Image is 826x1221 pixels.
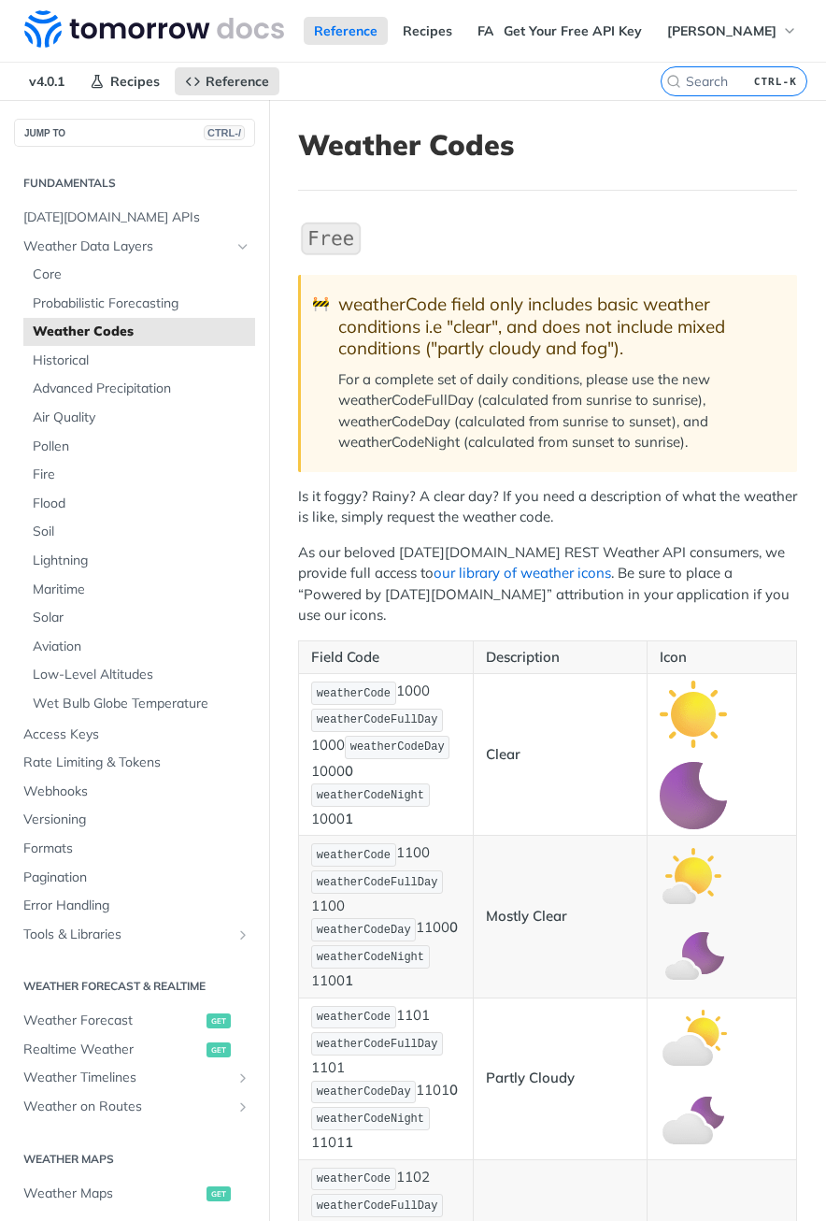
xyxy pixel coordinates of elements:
strong: Mostly Clear [486,907,567,925]
span: Pagination [23,869,250,887]
a: Formats [14,835,255,863]
a: our library of weather icons [434,564,611,582]
p: As our beloved [DATE][DOMAIN_NAME] REST Weather API consumers, we provide full access to . Be sur... [298,542,797,626]
p: Field Code [311,647,461,668]
button: Show subpages for Weather on Routes [235,1099,250,1114]
span: Tools & Libraries [23,926,231,944]
a: Rate Limiting & Tokens [14,749,255,777]
button: Show subpages for Weather Timelines [235,1070,250,1085]
strong: 1 [345,971,353,989]
span: get [206,1042,231,1057]
img: mostly_clear_night [660,924,727,991]
img: mostly_clear_day [660,842,727,910]
button: JUMP TOCTRL-/ [14,119,255,147]
a: Solar [23,604,255,632]
strong: 0 [449,919,458,937]
a: Wet Bulb Globe Temperature [23,690,255,718]
strong: 1 [345,810,353,827]
p: Description [486,647,635,668]
a: FAQs [467,17,521,45]
span: CTRL-/ [204,125,245,140]
span: weatherCode [317,1011,391,1024]
span: Air Quality [33,409,250,427]
span: weatherCodeFullDay [317,876,438,889]
img: clear_day [660,681,727,748]
span: Versioning [23,811,250,829]
a: Error Handling [14,892,255,920]
a: Webhooks [14,778,255,806]
a: Recipes [392,17,463,45]
span: Weather Maps [23,1185,202,1203]
span: Realtime Weather [23,1041,202,1059]
a: Recipes [79,67,170,95]
span: Advanced Precipitation [33,380,250,398]
a: Pagination [14,864,255,892]
span: weatherCodeNight [317,1113,424,1126]
a: Lightning [23,547,255,575]
button: [PERSON_NAME] [657,17,807,45]
a: Historical [23,347,255,375]
a: Air Quality [23,404,255,432]
h2: Fundamentals [14,175,255,192]
h2: Weather Maps [14,1151,255,1168]
span: weatherCodeNight [317,951,424,964]
span: Expand image [660,1109,727,1127]
span: Expand image [660,1027,727,1045]
span: Weather Timelines [23,1069,231,1087]
a: Maritime [23,576,255,604]
span: Aviation [33,638,250,656]
strong: 0 [449,1081,458,1099]
span: Low-Level Altitudes [33,666,250,684]
span: Weather Forecast [23,1012,202,1030]
a: Weather Mapsget [14,1180,255,1208]
a: Reference [304,17,388,45]
div: weatherCode field only includes basic weather conditions i.e "clear", and does not include mixed ... [338,294,778,359]
button: Hide subpages for Weather Data Layers [235,239,250,254]
span: weatherCode [317,687,391,700]
span: weatherCodeFullDay [317,1199,438,1213]
a: Weather Codes [23,318,255,346]
a: Weather Data LayersHide subpages for Weather Data Layers [14,233,255,261]
span: Error Handling [23,897,250,915]
strong: 1 [345,1133,353,1151]
p: For a complete set of daily conditions, please use the new weatherCodeFullDay (calculated from su... [338,369,778,453]
a: Weather Forecastget [14,1007,255,1035]
span: Webhooks [23,783,250,801]
a: Realtime Weatherget [14,1036,255,1064]
span: weatherCodeFullDay [317,713,438,726]
p: Is it foggy? Rainy? A clear day? If you need a description of what the weather is like, simply re... [298,486,797,528]
a: Weather on RoutesShow subpages for Weather on Routes [14,1093,255,1121]
a: Advanced Precipitation [23,375,255,403]
span: weatherCodeDay [350,740,445,754]
a: Tools & LibrariesShow subpages for Tools & Libraries [14,921,255,949]
span: 🚧 [312,294,330,315]
a: Access Keys [14,721,255,749]
a: Pollen [23,433,255,461]
span: Access Keys [23,725,250,744]
span: v4.0.1 [19,67,75,95]
span: Rate Limiting & Tokens [23,754,250,772]
a: Weather TimelinesShow subpages for Weather Timelines [14,1064,255,1092]
span: Expand image [660,785,727,803]
a: [DATE][DOMAIN_NAME] APIs [14,204,255,232]
span: weatherCodeDay [317,1085,411,1099]
span: Historical [33,352,250,370]
span: Fire [33,466,250,484]
img: partly_cloudy_night [660,1085,727,1153]
span: get [206,1186,231,1201]
a: Low-Level Altitudes [23,661,255,689]
span: weatherCode [317,1172,391,1185]
a: Fire [23,461,255,489]
span: [PERSON_NAME] [667,22,776,39]
img: clear_night [660,762,727,829]
span: Reference [206,73,269,90]
span: Recipes [110,73,160,90]
strong: Partly Cloudy [486,1069,575,1086]
p: Icon [660,647,784,668]
a: Versioning [14,806,255,834]
span: Formats [23,840,250,858]
span: Wet Bulb Globe Temperature [33,695,250,713]
span: Expand image [660,866,727,883]
p: 1100 1100 1100 1100 [311,841,461,991]
span: weatherCodeDay [317,924,411,937]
